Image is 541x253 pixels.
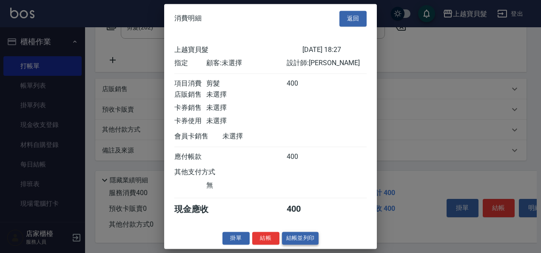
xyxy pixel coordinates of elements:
button: 返回 [339,11,367,26]
div: 現金應收 [174,204,222,215]
div: 項目消費 [174,79,206,88]
div: 會員卡銷售 [174,132,222,141]
div: 剪髮 [206,79,286,88]
button: 掛單 [222,232,250,245]
div: 卡券銷售 [174,103,206,112]
button: 結帳並列印 [282,232,319,245]
div: 其他支付方式 [174,168,239,177]
div: 上越寶貝髮 [174,46,302,55]
div: 無 [206,181,286,190]
div: 未選擇 [206,117,286,126]
div: 400 [287,204,319,215]
div: 店販銷售 [174,90,206,99]
div: 應付帳款 [174,152,206,161]
div: 未選擇 [206,103,286,112]
button: 結帳 [252,232,279,245]
div: 顧客: 未選擇 [206,59,286,68]
div: [DATE] 18:27 [302,46,367,55]
div: 未選擇 [206,90,286,99]
div: 指定 [174,59,206,68]
span: 消費明細 [174,14,202,23]
div: 卡券使用 [174,117,206,126]
div: 設計師: [PERSON_NAME] [287,59,367,68]
div: 未選擇 [222,132,302,141]
div: 400 [287,152,319,161]
div: 400 [287,79,319,88]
